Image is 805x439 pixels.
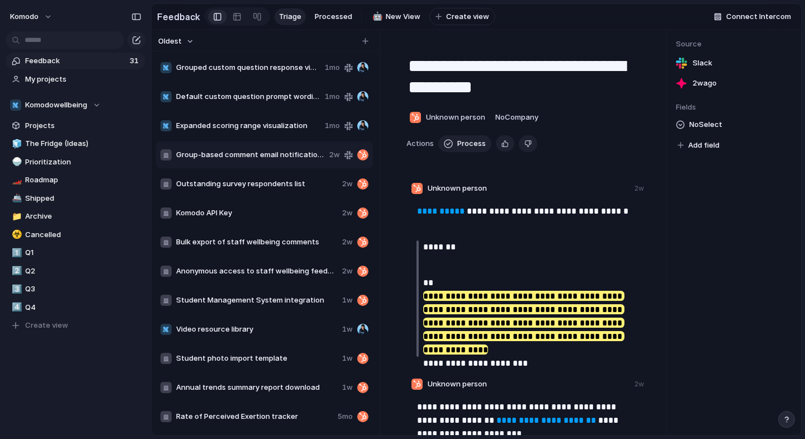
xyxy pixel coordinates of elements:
span: Default custom question prompt wording [176,91,320,102]
span: Q2 [25,266,141,277]
button: NoCompany [493,108,541,126]
span: Unknown person [428,379,487,390]
button: 📁 [10,211,21,222]
span: Expanded scoring range visualization [176,120,320,131]
div: 4️⃣Q4 [6,299,145,316]
span: 1w [342,295,353,306]
span: Roadmap [25,174,141,186]
span: Bulk export of staff wellbeing comments [176,237,338,248]
div: 🏎️ [12,174,20,187]
span: Process [457,138,486,149]
span: Feedback [25,55,126,67]
a: Projects [6,117,145,134]
button: Connect Intercom [709,8,795,25]
span: 1w [342,324,353,335]
a: 🏎️Roadmap [6,172,145,188]
button: 3️⃣ [10,284,21,295]
span: Unknown person [428,183,487,194]
div: 🚢 [12,192,20,205]
a: Feedback31 [6,53,145,69]
div: 4️⃣ [12,301,20,314]
span: No Select [689,118,722,131]
span: Triage [279,11,301,22]
h2: Feedback [157,10,200,23]
span: Create view [446,11,489,22]
button: 🧊 [10,138,21,149]
div: 1️⃣ [12,247,20,259]
span: 1mo [325,120,340,131]
span: Connect Intercom [726,11,791,22]
button: 🏎️ [10,174,21,186]
button: 🤖 [371,11,382,22]
button: Komodo [5,8,58,26]
button: Create view [429,8,495,26]
button: Oldest [157,34,196,49]
a: 🚢Shipped [6,190,145,207]
button: 4️⃣ [10,302,21,313]
span: Video resource library [176,324,338,335]
span: 1w [342,382,353,393]
span: Annual trends summary report download [176,382,338,393]
div: 🤖 [372,10,380,23]
span: Group-based comment email notifications [176,149,325,161]
span: New View [386,11,420,22]
span: Fields [676,102,792,113]
span: 1mo [325,91,340,102]
div: ☣️ [12,228,20,241]
span: Archive [25,211,141,222]
span: Student photo import template [176,353,338,364]
span: Q4 [25,302,141,313]
span: My projects [25,74,141,85]
span: Rate of Perceived Exertion tracker [176,411,333,422]
span: Student Management System integration [176,295,338,306]
button: Unknown person [406,108,488,126]
a: Processed [310,8,357,25]
span: Add field [688,140,719,151]
a: 🍚Prioritization [6,154,145,171]
span: 2w [342,237,353,248]
a: 2️⃣Q2 [6,263,145,280]
button: Create view [6,317,145,334]
span: Projects [25,120,141,131]
button: Process [438,135,491,152]
a: 3️⃣Q3 [6,281,145,298]
span: The Fridge (Ideas) [25,138,141,149]
span: 2w ago [693,78,717,89]
span: Cancelled [25,229,141,240]
div: 🍚 [12,155,20,168]
span: Actions [406,138,434,149]
button: 2️⃣ [10,266,21,277]
span: Komodo [10,11,39,22]
span: Prioritization [25,157,141,168]
span: Komodo API Key [176,207,338,219]
a: 1️⃣Q1 [6,244,145,261]
span: Create view [25,320,68,331]
span: Anonymous access to staff wellbeing feedback [176,266,338,277]
span: Processed [315,11,352,22]
button: Komodowellbeing [6,97,145,114]
span: 5mo [338,411,353,422]
div: 🧊 [12,138,20,150]
a: My projects [6,71,145,88]
span: Q1 [25,247,141,258]
a: 🤖New View [366,8,425,25]
a: Triage [274,8,306,25]
div: 3️⃣ [12,283,20,296]
a: Slack [676,55,792,71]
span: Unknown person [426,112,485,123]
a: 🧊The Fridge (Ideas) [6,135,145,152]
span: 31 [130,55,141,67]
span: 1w [342,353,353,364]
a: ☣️Cancelled [6,226,145,243]
span: Oldest [158,36,182,47]
button: Add field [676,138,721,153]
button: 🍚 [10,157,21,168]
